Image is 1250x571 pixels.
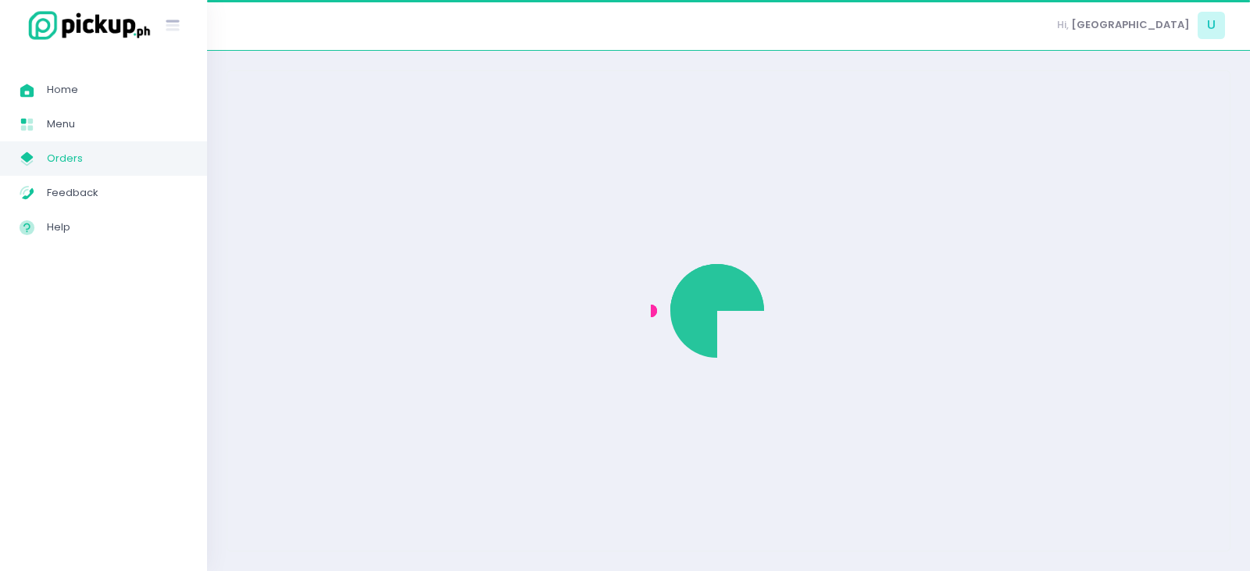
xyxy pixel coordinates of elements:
[1198,12,1225,39] span: U
[1057,17,1069,33] span: Hi,
[47,80,187,100] span: Home
[20,9,152,42] img: logo
[47,148,187,169] span: Orders
[47,183,187,203] span: Feedback
[47,114,187,134] span: Menu
[1071,17,1190,33] span: [GEOGRAPHIC_DATA]
[47,217,187,237] span: Help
